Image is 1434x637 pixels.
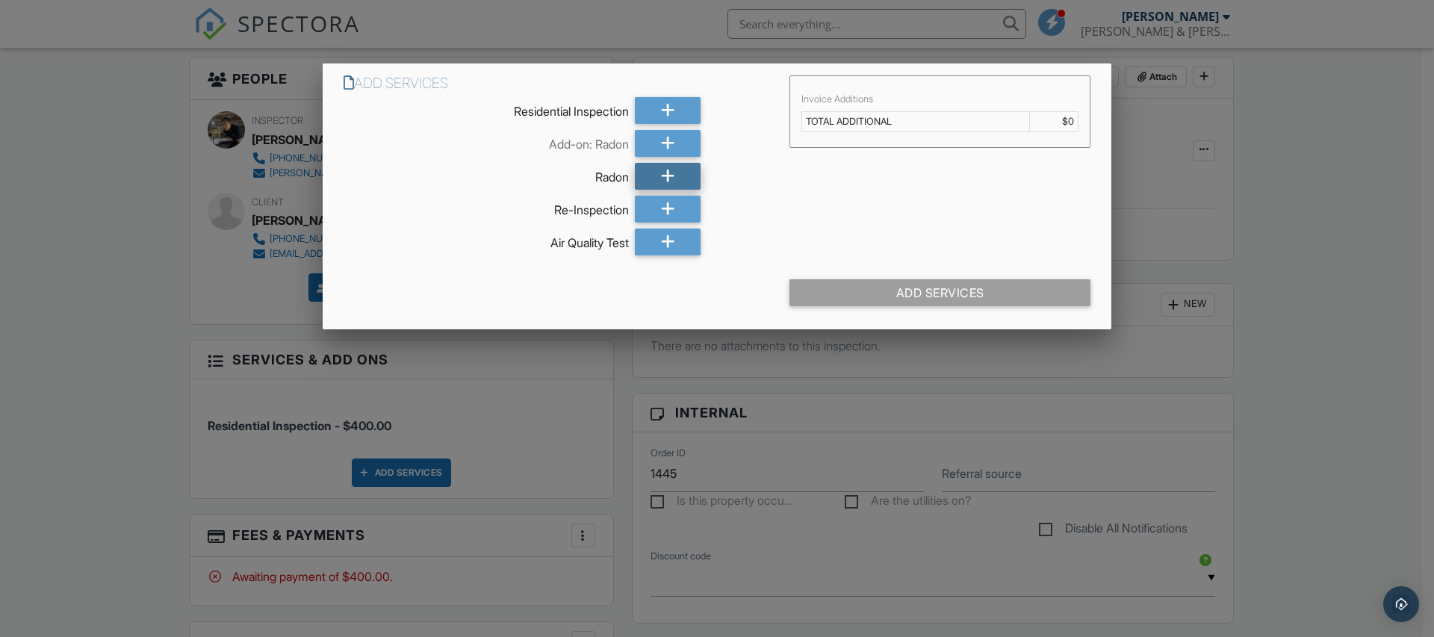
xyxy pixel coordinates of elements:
div: Residential Inspection [344,97,629,119]
div: Re-Inspection [344,196,629,218]
td: TOTAL ADDITIONAL [802,112,1029,132]
div: Radon [344,163,629,185]
div: Open Intercom Messenger [1383,586,1419,622]
div: Air Quality Test [344,229,629,251]
div: Add Services [789,279,1090,306]
td: $0 [1029,112,1078,132]
div: Add-on: Radon [344,130,629,152]
h6: Add Services [344,75,772,91]
div: Invoice Additions [801,93,1078,105]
